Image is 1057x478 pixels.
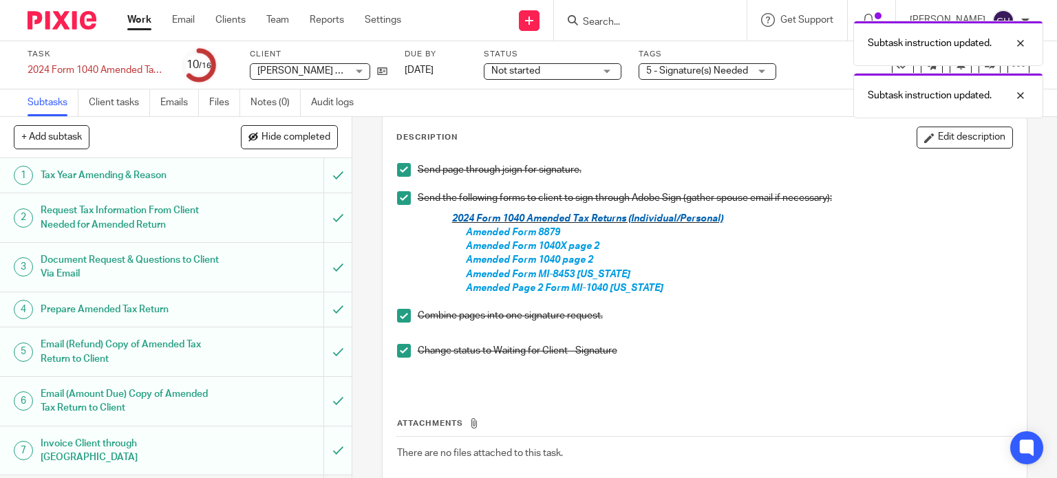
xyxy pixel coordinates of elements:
[868,89,992,102] p: Subtask instruction updated.
[28,11,96,30] img: Pixie
[14,343,33,362] div: 5
[41,299,220,320] h1: Prepare Amended Tax Return
[466,283,663,293] span: Amended Page 2 Form MI-1040 [US_STATE]
[14,166,33,185] div: 1
[397,420,463,427] span: Attachments
[127,13,151,27] a: Work
[466,228,560,237] span: Amended Form 8879
[28,63,165,77] div: 2024 Form 1040 Amended Tax Returns (Individual/Personal)
[41,334,220,369] h1: Email (Refund) Copy of Amended Tax Return to Client
[868,36,992,50] p: Subtask instruction updated.
[160,89,199,116] a: Emails
[14,391,33,411] div: 6
[257,66,419,76] span: [PERSON_NAME] & [PERSON_NAME]
[992,10,1014,32] img: svg%3E
[266,13,289,27] a: Team
[484,49,621,60] label: Status
[466,241,599,251] span: Amended Form 1040X page 2
[209,89,240,116] a: Files
[418,191,1013,205] p: Send the following forms to client to sign through Adobe Sign (gather spouse email if necessary):
[14,125,89,149] button: + Add subtask
[365,13,401,27] a: Settings
[14,208,33,228] div: 2
[261,132,330,143] span: Hide completed
[41,200,220,235] h1: Request Tax Information From Client Needed for Amended Return
[14,300,33,319] div: 4
[405,49,467,60] label: Due by
[241,125,338,149] button: Hide completed
[215,13,246,27] a: Clients
[418,163,1013,177] p: Send page through jsign for signature.
[917,127,1013,149] button: Edit description
[466,255,593,265] span: Amended Form 1040 page 2
[41,250,220,285] h1: Document Request & Questions to Client Via Email
[491,66,540,76] span: Not started
[172,13,195,27] a: Email
[418,309,1013,323] p: Combine pages into one signature request.
[41,433,220,468] h1: Invoice Client through [GEOGRAPHIC_DATA]
[250,89,301,116] a: Notes (0)
[14,257,33,276] div: 3
[199,62,211,69] small: /16
[28,89,78,116] a: Subtasks
[41,384,220,419] h1: Email (Amount Due) Copy of Amended Tax Return to Client
[89,89,150,116] a: Client tasks
[397,448,563,458] span: There are no files attached to this task.
[250,49,387,60] label: Client
[310,13,344,27] a: Reports
[14,441,33,460] div: 7
[405,65,434,75] span: [DATE]
[418,344,1013,358] p: Change status to Waiting for Client - Signature
[28,49,165,60] label: Task
[452,214,723,224] span: 2024 Form 1040 Amended Tax Returns (Individual/Personal)
[396,132,458,143] p: Description
[466,270,630,279] span: Amended Form MI-8453 [US_STATE]
[186,57,211,73] div: 10
[311,89,364,116] a: Audit logs
[41,165,220,186] h1: Tax Year Amending & Reason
